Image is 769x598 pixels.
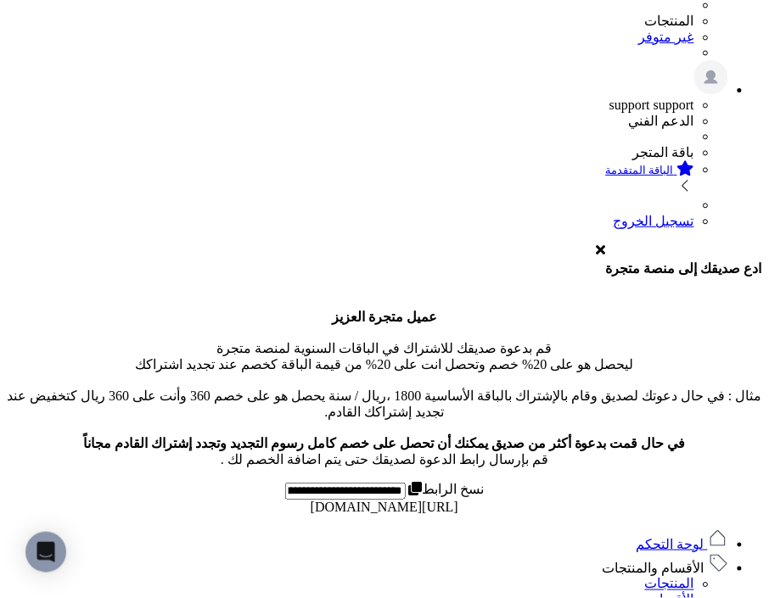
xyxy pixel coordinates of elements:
div: [URL][DOMAIN_NAME] [7,500,762,515]
li: باقة المتجر [7,144,694,160]
span: الأقسام والمنتجات [603,561,704,575]
h4: ادع صديقك إلى منصة متجرة [606,260,762,277]
label: نسخ الرابط [406,482,485,496]
b: في حال قمت بدعوة أكثر من صديق يمكنك أن تحصل على خصم كامل رسوم التجديد وتجدد إشتراك القادم مجاناً [83,436,686,450]
small: الباقة المتقدمة [606,164,674,176]
p: قم بدعوة صديقك للاشتراك في الباقات السنوية لمنصة متجرة ليحصل هو على 20% خصم وتحصل انت على 20% من ... [7,309,762,467]
span: لوحة التحكم [637,537,704,551]
a: لوحة التحكم [637,537,728,551]
a: الباقة المتقدمة [7,160,694,198]
a: تسجيل الخروج [614,214,694,228]
a: غير متوفر [639,30,694,44]
a: المنتجات [645,577,694,591]
b: عميل متجرة العزيز [332,310,437,324]
li: الدعم الفني [7,113,694,129]
span: support support [609,98,694,112]
div: Open Intercom Messenger [25,532,66,573]
li: المنتجات [7,13,694,29]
